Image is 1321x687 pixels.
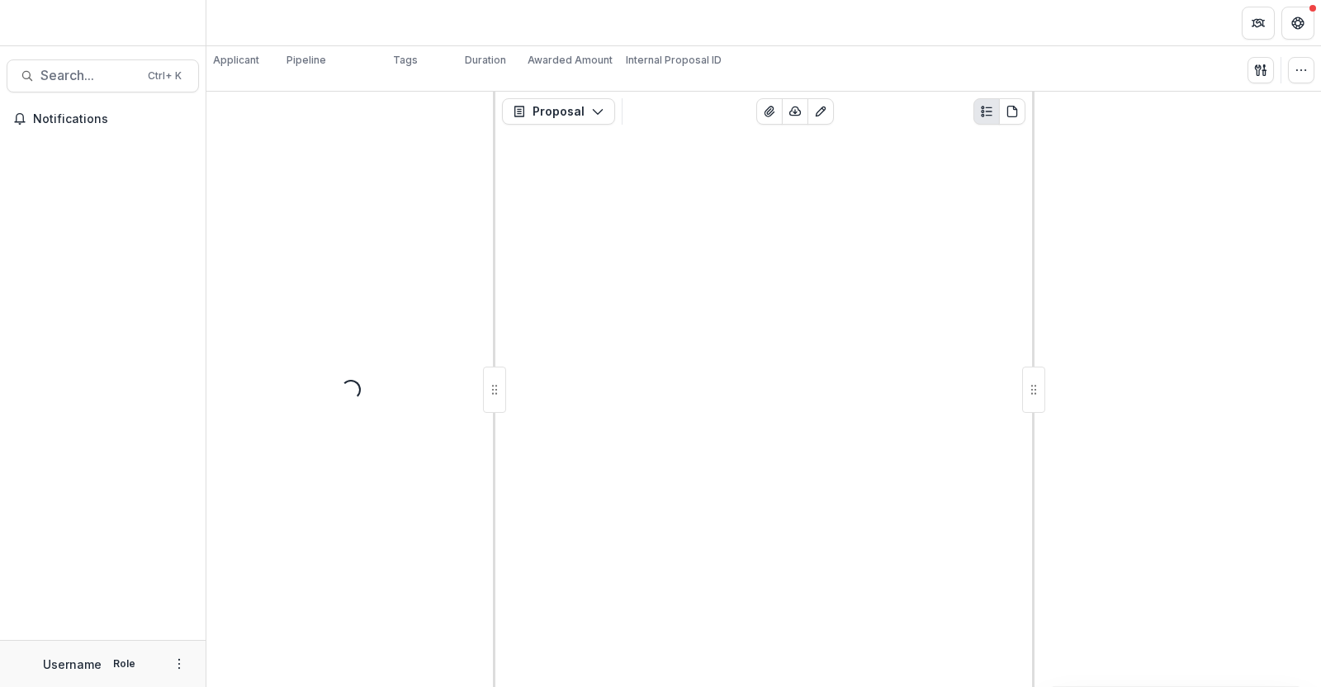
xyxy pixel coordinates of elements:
button: Get Help [1281,7,1314,40]
button: Notifications [7,106,199,132]
p: Pipeline [286,53,326,68]
button: PDF view [999,98,1025,125]
div: Ctrl + K [144,67,185,85]
button: Search... [7,59,199,92]
button: More [169,654,189,674]
p: Role [108,656,140,671]
button: Plaintext view [973,98,1000,125]
span: Search... [40,68,138,83]
p: Username [43,656,102,673]
p: Applicant [213,53,259,68]
button: Edit as form [807,98,834,125]
button: Partners [1242,7,1275,40]
p: Tags [393,53,418,68]
p: Internal Proposal ID [626,53,722,68]
p: Duration [465,53,506,68]
button: View Attached Files [756,98,783,125]
button: Proposal [502,98,615,125]
p: Awarded Amount [528,53,613,68]
span: Notifications [33,112,192,126]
